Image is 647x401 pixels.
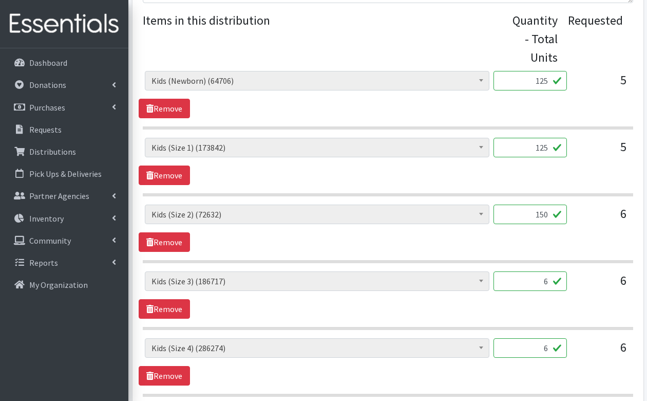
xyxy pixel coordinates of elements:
span: Kids (Size 4) (286274) [145,338,489,358]
div: 6 [575,271,626,299]
a: Remove [139,99,190,118]
a: Donations [4,75,124,95]
a: Remove [139,299,190,319]
div: 6 [575,205,626,232]
a: Community [4,230,124,251]
div: 5 [575,71,626,99]
p: Inventory [29,213,64,224]
p: Partner Agencies [29,191,89,201]
span: Kids (Size 2) (72632) [151,207,483,222]
a: Remove [139,232,190,252]
a: Purchases [4,97,124,118]
span: Kids (Size 3) (186717) [151,274,483,288]
p: Purchases [29,102,65,113]
a: Pick Ups & Deliveries [4,163,124,184]
span: Kids (Newborn) (64706) [151,74,483,88]
input: Quantity [493,71,567,90]
span: Kids (Newborn) (64706) [145,71,489,90]
p: Requests [29,124,62,135]
a: Partner Agencies [4,186,124,206]
a: Reports [4,252,124,273]
div: 5 [575,138,626,166]
p: My Organization [29,280,88,290]
p: Community [29,235,71,246]
a: Inventory [4,208,124,229]
span: Kids (Size 2) (72632) [145,205,489,224]
a: Remove [139,166,190,185]
p: Reports [29,258,58,268]
input: Quantity [493,338,567,358]
a: Requests [4,119,124,140]
a: My Organization [4,275,124,295]
a: Distributions [4,141,124,162]
span: Kids (Size 4) (286274) [151,341,483,355]
legend: Items in this distribution [143,11,512,63]
div: Requested [568,11,623,67]
a: Dashboard [4,52,124,73]
p: Distributions [29,147,76,157]
p: Donations [29,80,66,90]
span: Kids (Size 1) (173842) [151,140,483,155]
div: Quantity - Total Units [512,11,558,67]
p: Pick Ups & Deliveries [29,169,102,179]
input: Quantity [493,271,567,291]
span: Kids (Size 3) (186717) [145,271,489,291]
p: Dashboard [29,58,67,68]
img: HumanEssentials [4,7,124,41]
input: Quantity [493,205,567,224]
span: Kids (Size 1) (173842) [145,138,489,157]
a: Remove [139,366,190,386]
input: Quantity [493,138,567,157]
div: 6 [575,338,626,366]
